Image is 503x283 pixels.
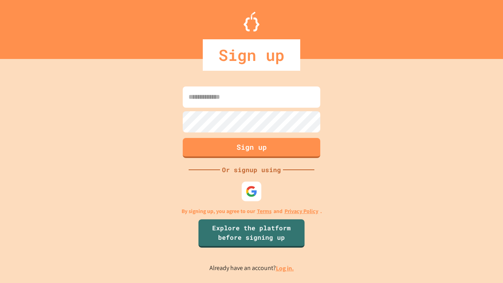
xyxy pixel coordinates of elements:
[183,138,320,158] button: Sign up
[209,263,294,273] p: Already have an account?
[276,264,294,272] a: Log in.
[182,207,322,215] p: By signing up, you agree to our and .
[285,207,318,215] a: Privacy Policy
[257,207,272,215] a: Terms
[203,39,300,71] div: Sign up
[244,12,259,31] img: Logo.svg
[246,186,257,197] img: google-icon.svg
[220,165,283,175] div: Or signup using
[470,252,495,275] iframe: chat widget
[198,219,305,248] a: Explore the platform before signing up
[438,217,495,251] iframe: chat widget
